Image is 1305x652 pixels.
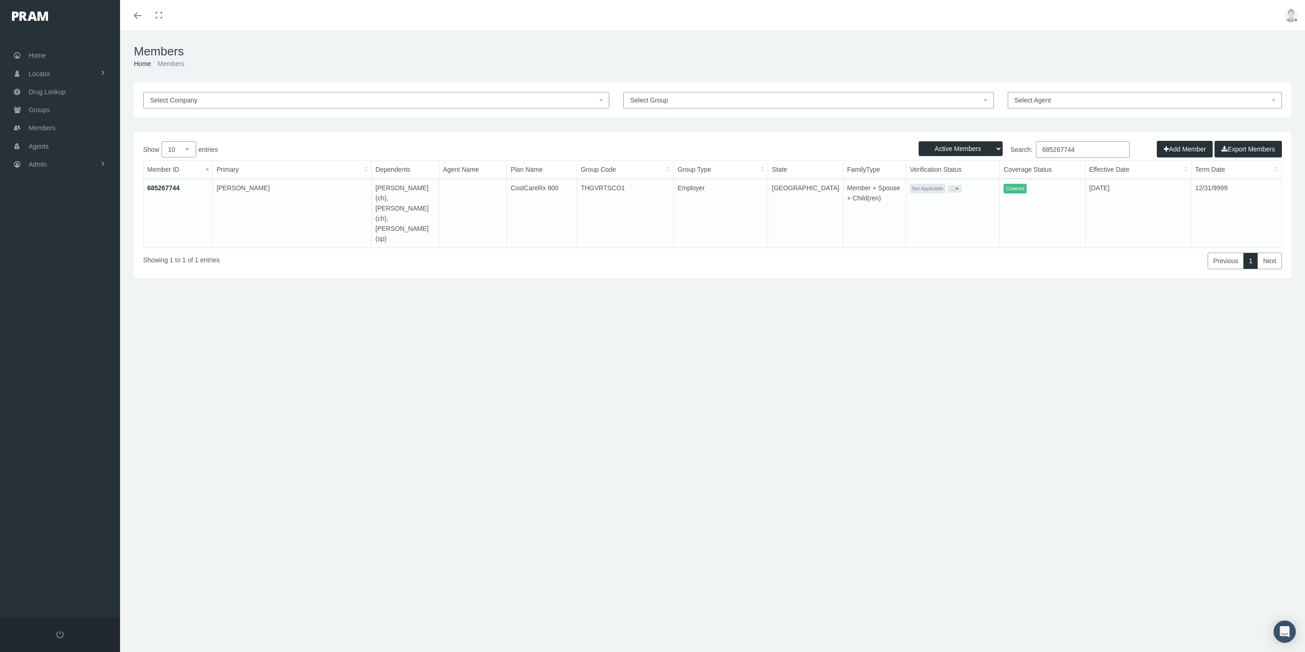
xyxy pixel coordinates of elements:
[29,83,66,101] span: Drug Lookup
[507,161,577,179] th: Plan Name
[12,12,48,21] img: PRAM_20_x_78.png
[674,179,768,248] td: Employer
[843,161,906,179] th: FamilyType
[1085,161,1191,179] th: Effective Date: activate to sort column ascending
[372,179,439,248] td: [PERSON_NAME](ch), [PERSON_NAME](ch), [PERSON_NAME](sp)
[674,161,768,179] th: Group Type: activate to sort column ascending
[1015,97,1051,104] span: Select Agent
[1208,253,1244,269] a: Previous
[151,59,184,69] li: Members
[439,161,507,179] th: Agent Name
[213,161,372,179] th: Primary: activate to sort column ascending
[843,179,906,248] td: Member + Spouse + Child(ren)
[134,44,1291,59] h1: Members
[162,141,196,157] select: Showentries
[906,161,1000,179] th: Verification Status
[713,141,1130,158] label: Search:
[1243,253,1258,269] a: 1
[910,184,945,193] span: Not Applicable
[134,60,151,67] a: Home
[1257,253,1282,269] a: Next
[1191,161,1282,179] th: Term Date: activate to sort column ascending
[1284,8,1298,22] img: user-placeholder.jpg
[144,161,213,179] th: Member ID: activate to sort column ascending
[213,179,372,248] td: [PERSON_NAME]
[143,141,713,157] label: Show entries
[29,156,47,173] span: Admin
[29,138,49,155] span: Agents
[29,65,50,83] span: Locator
[630,97,668,104] span: Select Group
[577,179,674,248] td: THGVRTSCO1
[1085,179,1191,248] td: [DATE]
[147,184,180,192] a: 685267744
[1036,141,1130,158] input: Search:
[768,179,843,248] td: [GEOGRAPHIC_DATA]
[372,161,439,179] th: Dependents
[1191,179,1282,248] td: 12/31/9999
[29,101,50,119] span: Groups
[507,179,577,248] td: CostCareRx 800
[1215,141,1282,157] button: Export Members
[1000,161,1085,179] th: Coverage Status
[1274,621,1296,643] div: Open Intercom Messenger
[1004,184,1027,193] span: Covered
[150,97,198,104] span: Select Company
[577,161,674,179] th: Group Code: activate to sort column ascending
[948,185,962,193] button: ...
[768,161,843,179] th: State
[29,47,46,64] span: Home
[1157,141,1213,157] button: Add Member
[29,119,55,137] span: Members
